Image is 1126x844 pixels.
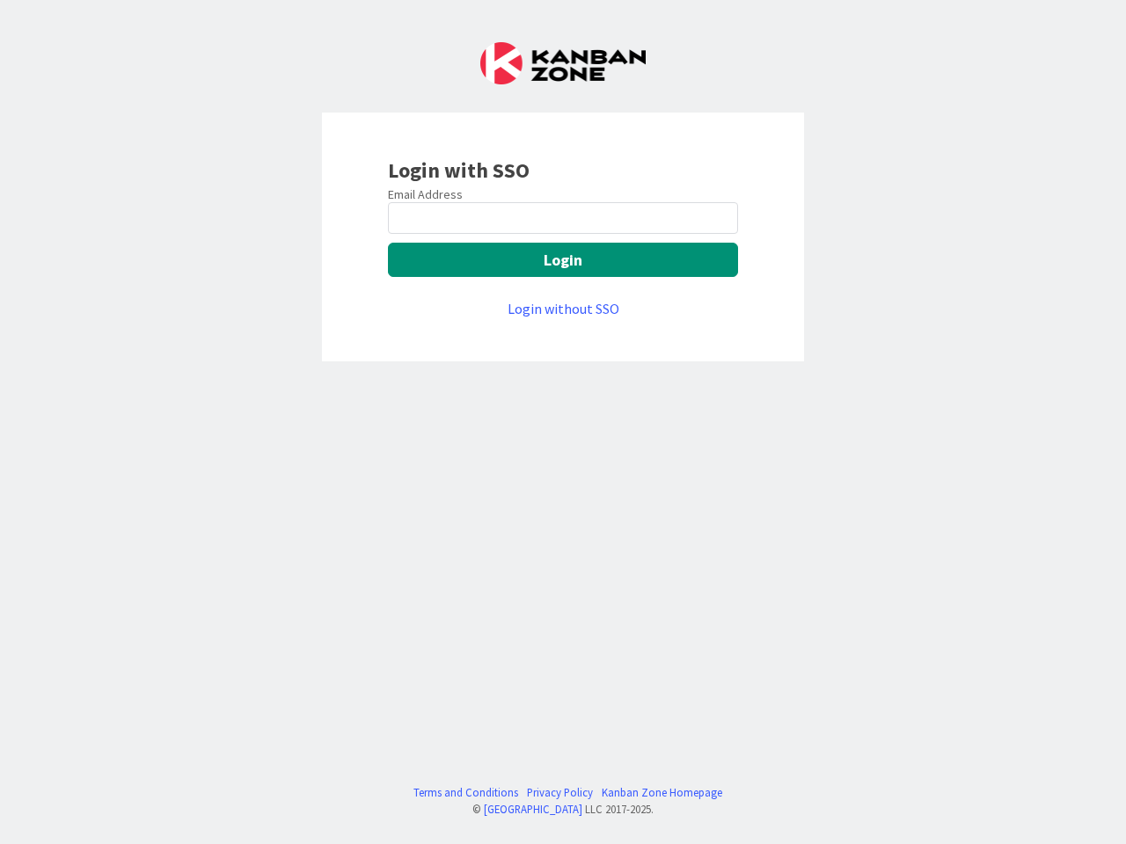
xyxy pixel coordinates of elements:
[480,42,646,84] img: Kanban Zone
[388,156,530,184] b: Login with SSO
[388,243,738,277] button: Login
[413,784,518,801] a: Terms and Conditions
[602,784,722,801] a: Kanban Zone Homepage
[388,186,463,202] label: Email Address
[527,784,593,801] a: Privacy Policy
[484,802,582,816] a: [GEOGRAPHIC_DATA]
[508,300,619,317] a: Login without SSO
[405,801,722,818] div: © LLC 2017- 2025 .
